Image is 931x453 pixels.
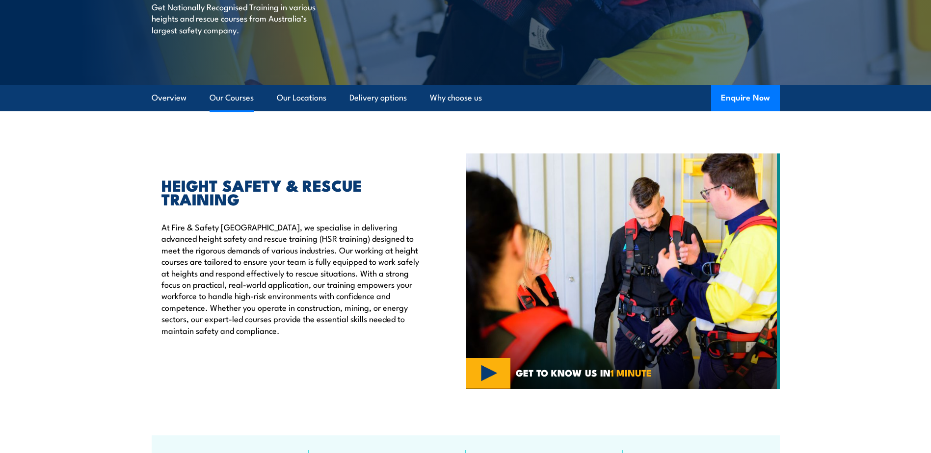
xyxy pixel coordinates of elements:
a: Overview [152,85,186,111]
span: GET TO KNOW US IN [516,368,652,377]
p: At Fire & Safety [GEOGRAPHIC_DATA], we specialise in delivering advanced height safety and rescue... [161,221,421,336]
a: Why choose us [430,85,482,111]
h2: HEIGHT SAFETY & RESCUE TRAINING [161,178,421,205]
strong: 1 MINUTE [611,365,652,379]
p: Get Nationally Recognised Training in various heights and rescue courses from Australia’s largest... [152,1,331,35]
a: Our Locations [277,85,326,111]
button: Enquire Now [711,85,780,111]
a: Our Courses [210,85,254,111]
a: Delivery options [349,85,407,111]
img: Fire & Safety Australia offer working at heights courses and training [466,153,780,389]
